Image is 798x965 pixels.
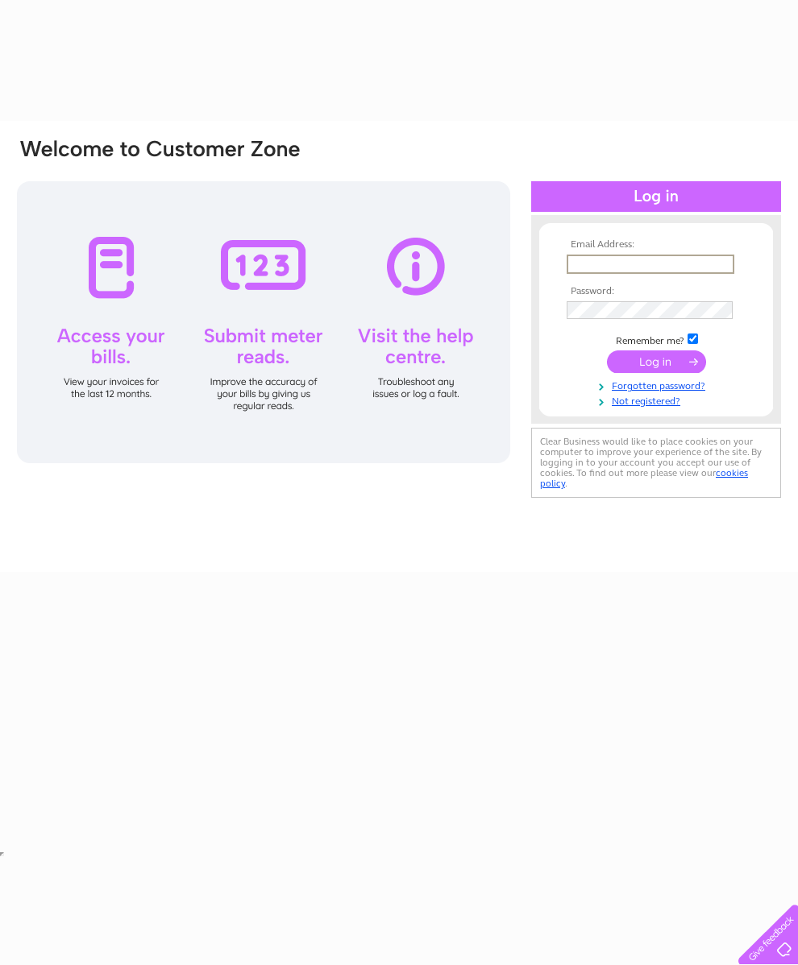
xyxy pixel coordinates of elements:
a: Forgotten password? [567,377,750,392]
th: Password: [563,286,750,297]
th: Email Address: [563,239,750,251]
input: Submit [607,350,706,373]
a: cookies policy [540,467,748,489]
div: Clear Business would like to place cookies on your computer to improve your experience of the sit... [531,428,781,498]
td: Remember me? [563,331,750,347]
a: Not registered? [567,392,750,408]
